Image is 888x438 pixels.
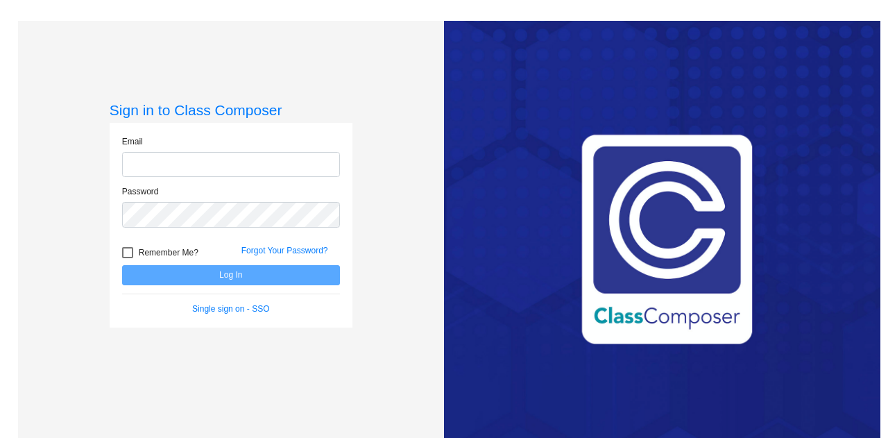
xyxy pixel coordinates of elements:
button: Log In [122,265,340,285]
a: Forgot Your Password? [241,246,328,255]
h3: Sign in to Class Composer [110,101,352,119]
span: Remember Me? [139,244,198,261]
a: Single sign on - SSO [192,304,269,314]
label: Password [122,185,159,198]
label: Email [122,135,143,148]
